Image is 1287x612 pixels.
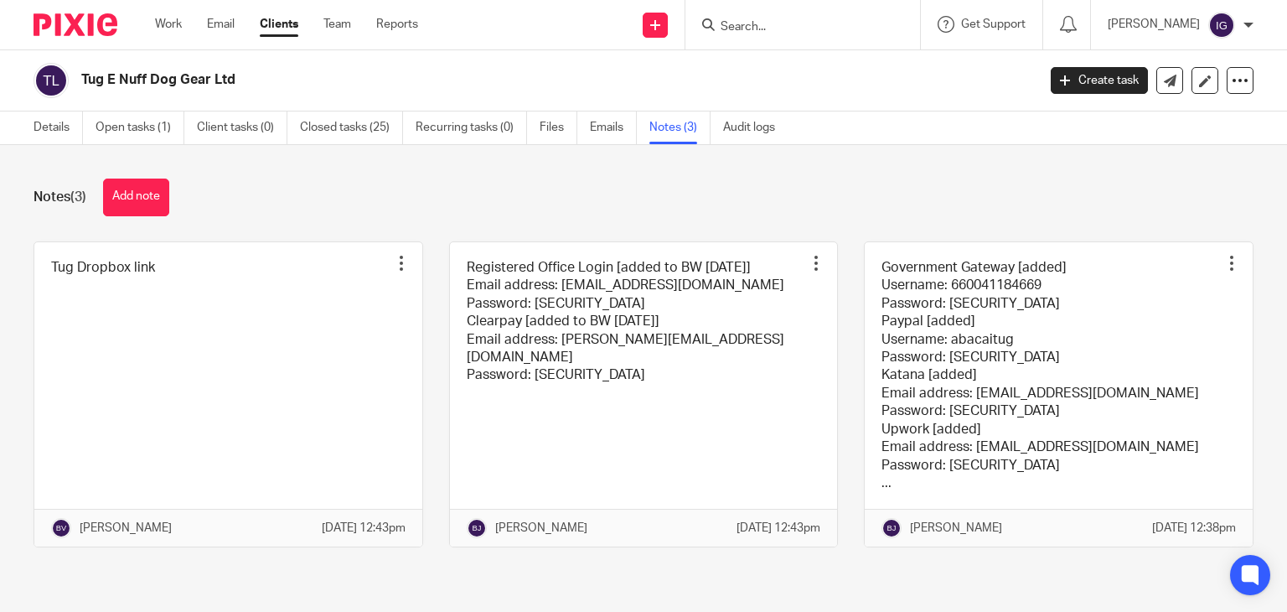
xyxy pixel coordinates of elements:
[300,112,403,144] a: Closed tasks (25)
[719,20,870,35] input: Search
[34,13,117,36] img: Pixie
[322,520,406,537] p: [DATE] 12:43pm
[376,16,418,33] a: Reports
[590,112,637,144] a: Emails
[34,112,83,144] a: Details
[323,16,351,33] a: Team
[103,179,169,216] button: Add note
[649,112,711,144] a: Notes (3)
[51,518,71,538] img: svg%3E
[197,112,287,144] a: Client tasks (0)
[1051,67,1148,94] a: Create task
[467,518,487,538] img: svg%3E
[495,520,587,537] p: [PERSON_NAME]
[260,16,298,33] a: Clients
[34,63,69,98] img: svg%3E
[1208,12,1235,39] img: svg%3E
[1108,16,1200,33] p: [PERSON_NAME]
[207,16,235,33] a: Email
[910,520,1002,537] p: [PERSON_NAME]
[961,18,1026,30] span: Get Support
[155,16,182,33] a: Work
[80,520,172,537] p: [PERSON_NAME]
[1152,520,1236,537] p: [DATE] 12:38pm
[70,190,86,204] span: (3)
[540,112,577,144] a: Files
[737,520,820,537] p: [DATE] 12:43pm
[34,189,86,206] h1: Notes
[96,112,184,144] a: Open tasks (1)
[416,112,527,144] a: Recurring tasks (0)
[723,112,788,144] a: Audit logs
[881,518,902,538] img: svg%3E
[81,71,837,89] h2: Tug E Nuff Dog Gear Ltd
